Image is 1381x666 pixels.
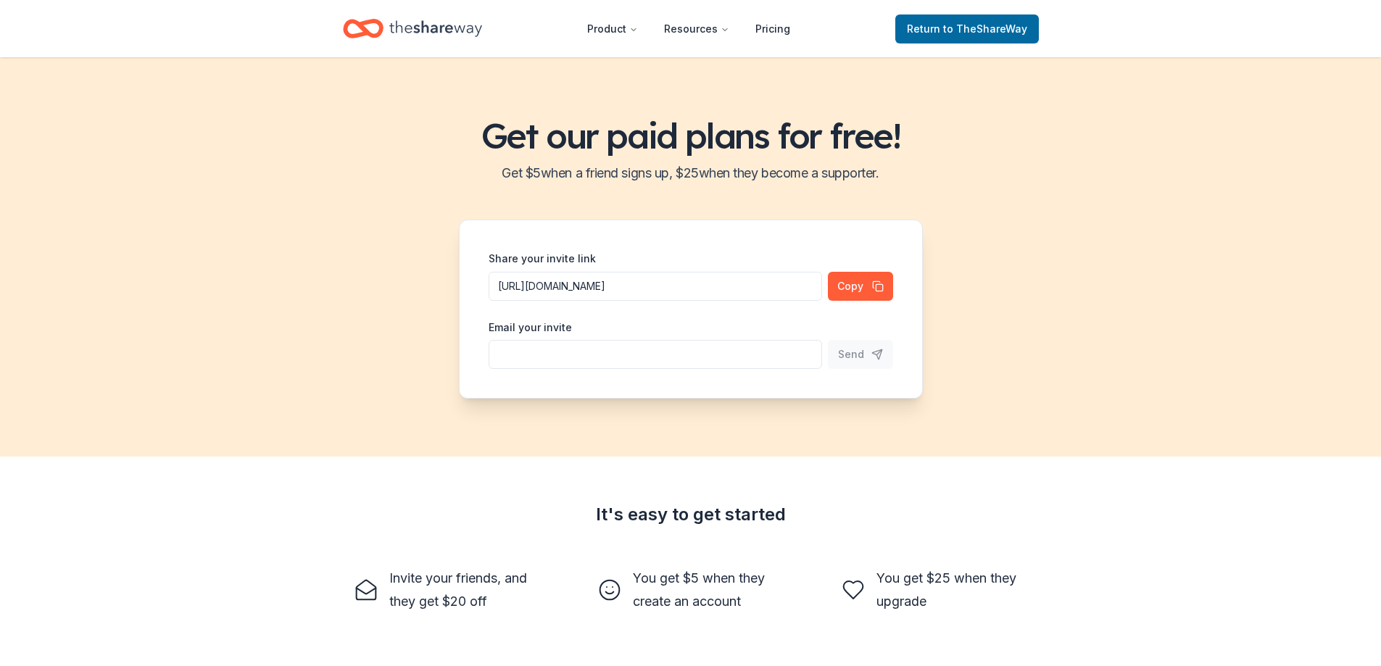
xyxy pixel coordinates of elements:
div: Invite your friends, and they get $20 off [389,567,540,613]
label: Email your invite [489,320,572,335]
h2: Get $ 5 when a friend signs up, $ 25 when they become a supporter. [17,162,1364,185]
label: Share your invite link [489,251,596,266]
span: Return [907,20,1027,38]
button: Copy [828,272,893,301]
button: Resources [652,14,741,43]
div: You get $5 when they create an account [633,567,784,613]
div: You get $25 when they upgrade [876,567,1027,613]
a: Returnto TheShareWay [895,14,1039,43]
h1: Get our paid plans for free! [17,115,1364,156]
span: to TheShareWay [943,22,1027,35]
button: Product [576,14,650,43]
nav: Main [576,12,802,46]
a: Pricing [744,14,802,43]
div: It's easy to get started [343,503,1039,526]
a: Home [343,12,482,46]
